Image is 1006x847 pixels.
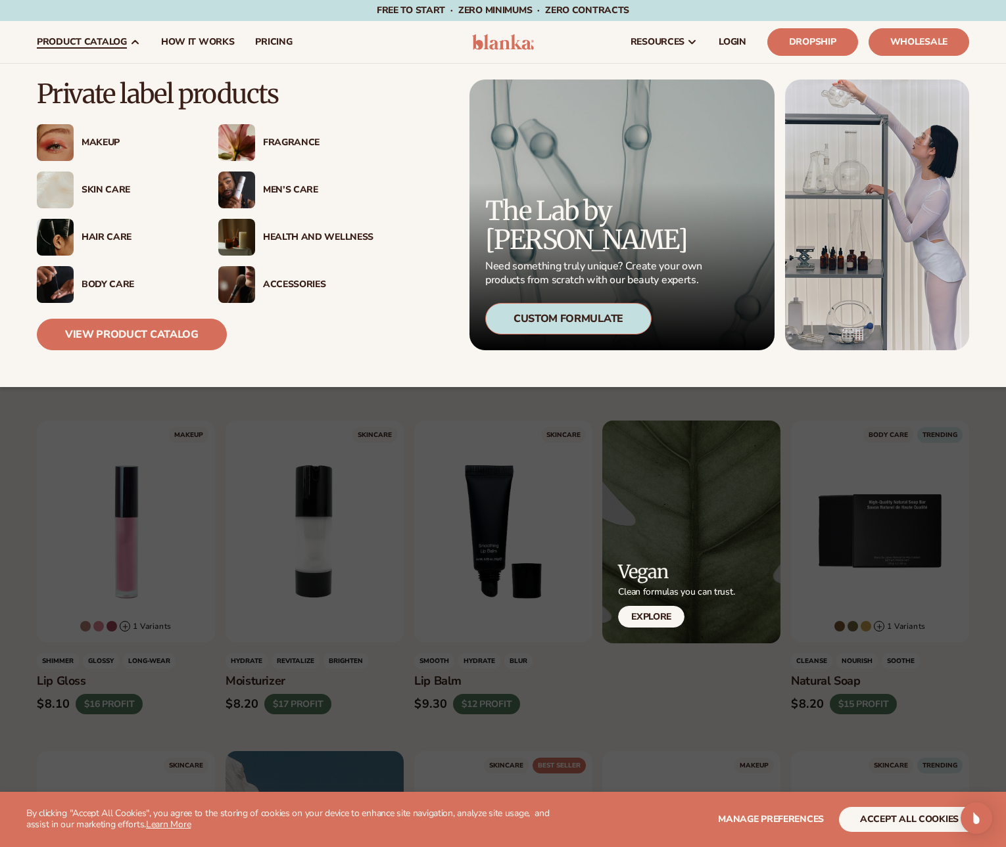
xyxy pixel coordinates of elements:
[767,28,858,56] a: Dropship
[618,606,684,628] a: Explore
[263,185,373,196] div: Men’s Care
[82,185,192,196] div: Skin Care
[263,232,373,243] div: Health And Wellness
[218,266,373,303] a: Female with makeup brush. Accessories
[37,172,192,208] a: Cream moisturizer swatch. Skin Care
[255,37,292,47] span: pricing
[151,21,245,63] a: How It Works
[218,124,255,161] img: Pink blooming flower.
[37,319,227,350] a: View Product Catalog
[631,37,684,47] span: resources
[719,37,746,47] span: LOGIN
[245,21,302,63] a: pricing
[37,219,192,256] a: Female hair pulled back with clips. Hair Care
[620,21,708,63] a: resources
[26,808,551,831] p: By clicking "Accept All Cookies", you agree to the storing of cookies on your device to enhance s...
[146,818,191,831] a: Learn More
[469,80,775,350] a: Microscopic product formula. The Lab by [PERSON_NAME] Need something truly unique? Create your ow...
[869,28,969,56] a: Wholesale
[218,172,255,208] img: Male holding moisturizer bottle.
[718,813,824,825] span: Manage preferences
[82,137,192,149] div: Makeup
[218,219,373,256] a: Candles and incense on table. Health And Wellness
[37,219,74,256] img: Female hair pulled back with clips.
[718,807,824,832] button: Manage preferences
[785,80,969,350] img: Female in lab with equipment.
[82,232,192,243] div: Hair Care
[161,37,235,47] span: How It Works
[37,172,74,208] img: Cream moisturizer swatch.
[37,124,192,161] a: Female with glitter eye makeup. Makeup
[618,562,734,582] h2: Vegan
[377,4,629,16] span: Free to start · ZERO minimums · ZERO contracts
[218,172,373,208] a: Male holding moisturizer bottle. Men’s Care
[961,802,992,834] div: Open Intercom Messenger
[218,219,255,256] img: Candles and incense on table.
[472,34,535,50] img: logo
[37,266,192,303] a: Male hand applying moisturizer. Body Care
[37,80,373,108] p: Private label products
[218,124,373,161] a: Pink blooming flower. Fragrance
[618,586,734,598] p: Clean formulas you can trust.
[37,124,74,161] img: Female with glitter eye makeup.
[82,279,192,290] div: Body Care
[485,303,652,334] div: Custom Formulate
[26,21,151,63] a: product catalog
[37,37,127,47] span: product catalog
[485,196,706,254] p: The Lab by [PERSON_NAME]
[263,279,373,290] div: Accessories
[263,137,373,149] div: Fragrance
[839,807,980,832] button: accept all cookies
[708,21,757,63] a: LOGIN
[37,266,74,303] img: Male hand applying moisturizer.
[218,266,255,303] img: Female with makeup brush.
[485,260,706,287] p: Need something truly unique? Create your own products from scratch with our beauty experts.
